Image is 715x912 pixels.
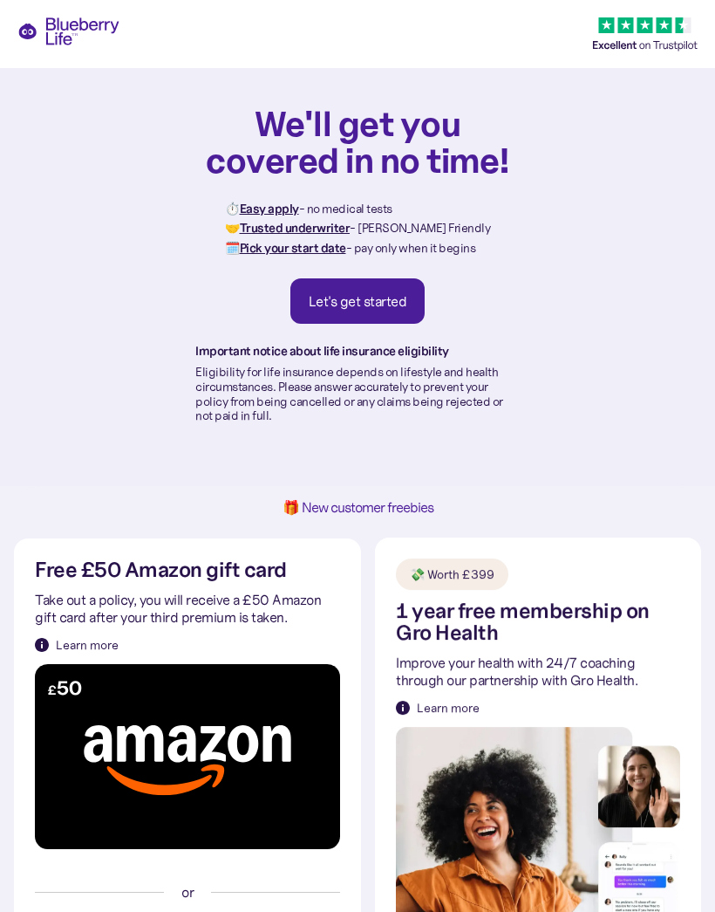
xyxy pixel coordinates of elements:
[56,636,119,654] div: Learn more
[290,278,426,324] a: Let's get started
[240,201,299,216] strong: Easy apply
[225,199,490,257] p: ⏱️ - no medical tests 🤝 - [PERSON_NAME] Friendly 🗓️ - pay only when it begins
[195,365,520,423] p: Eligibility for life insurance depends on lifestyle and health circumstances. Please answer accur...
[35,636,119,654] a: Learn more
[195,343,449,359] strong: Important notice about life insurance eligibility
[240,240,346,256] strong: Pick your start date
[181,884,194,901] p: or
[410,566,494,583] div: 💸 Worth £399
[396,699,480,717] a: Learn more
[240,220,351,236] strong: Trusted underwriter
[28,500,687,515] h1: 🎁 New customer freebies
[396,655,680,689] p: Improve your health with 24/7 coaching through our partnership with Gro Health.
[205,105,510,178] h1: We'll get you covered in no time!
[417,699,480,717] div: Learn more
[35,592,340,625] p: Take out a policy, you will receive a £50 Amazon gift card after your third premium is taken.
[396,600,680,644] h2: 1 year free membership on Gro Health
[35,559,287,581] h2: Free £50 Amazon gift card
[309,292,407,310] div: Let's get started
